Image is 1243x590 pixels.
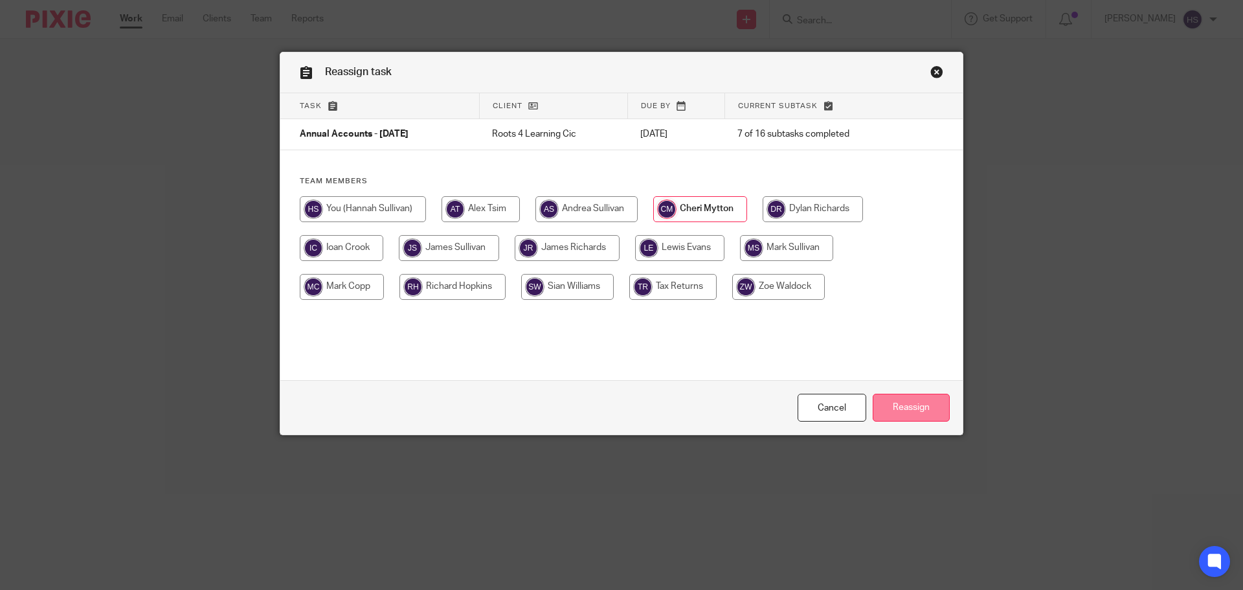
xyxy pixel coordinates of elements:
td: 7 of 16 subtasks completed [724,119,910,150]
a: Close this dialog window [930,65,943,83]
input: Reassign [873,394,950,422]
span: Client [493,102,522,109]
span: Task [300,102,322,109]
span: Annual Accounts - [DATE] [300,130,409,139]
span: Due by [641,102,671,109]
p: Roots 4 Learning Cic [492,128,614,141]
a: Close this dialog window [798,394,866,422]
h4: Team members [300,176,943,187]
p: [DATE] [640,128,711,141]
span: Current subtask [738,102,818,109]
span: Reassign task [325,67,392,77]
